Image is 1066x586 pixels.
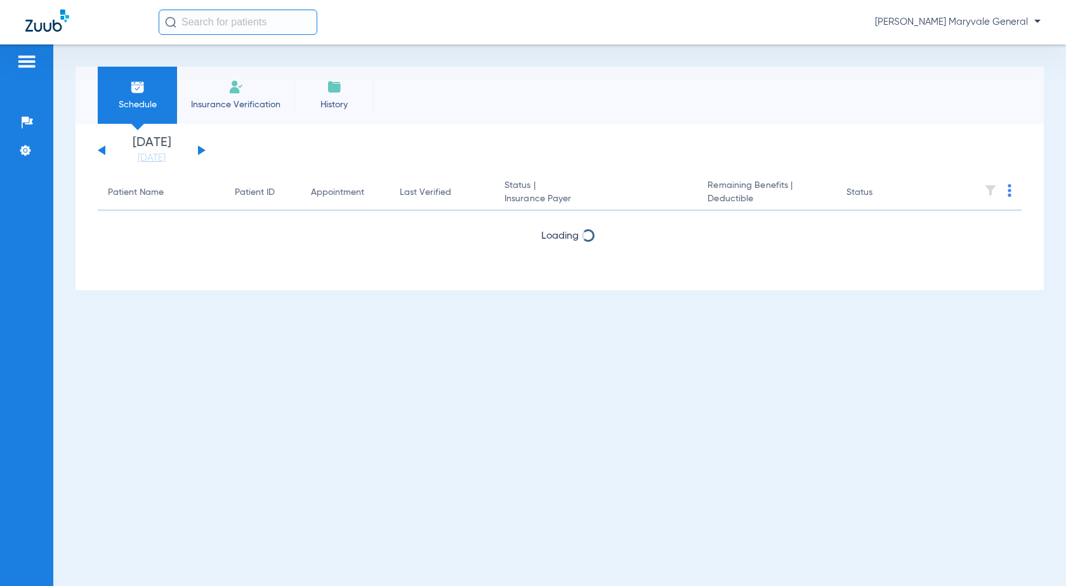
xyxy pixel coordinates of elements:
[114,152,190,164] a: [DATE]
[130,79,145,95] img: Schedule
[235,186,275,199] div: Patient ID
[875,16,1041,29] span: [PERSON_NAME] Maryvale General
[107,98,168,111] span: Schedule
[311,186,364,199] div: Appointment
[16,54,37,69] img: hamburger-icon
[108,186,164,199] div: Patient Name
[707,192,826,206] span: Deductible
[304,98,364,111] span: History
[984,184,997,197] img: filter.svg
[228,79,244,95] img: Manual Insurance Verification
[400,186,451,199] div: Last Verified
[114,137,190,164] li: [DATE]
[25,10,69,32] img: Zuub Logo
[108,186,214,199] div: Patient Name
[187,98,285,111] span: Insurance Verification
[400,186,484,199] div: Last Verified
[235,186,291,199] div: Patient ID
[541,231,579,241] span: Loading
[494,175,697,211] th: Status |
[836,175,922,211] th: Status
[504,192,687,206] span: Insurance Payer
[311,186,379,199] div: Appointment
[327,79,342,95] img: History
[165,17,176,28] img: Search Icon
[159,10,317,35] input: Search for patients
[697,175,836,211] th: Remaining Benefits |
[1008,184,1011,197] img: group-dot-blue.svg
